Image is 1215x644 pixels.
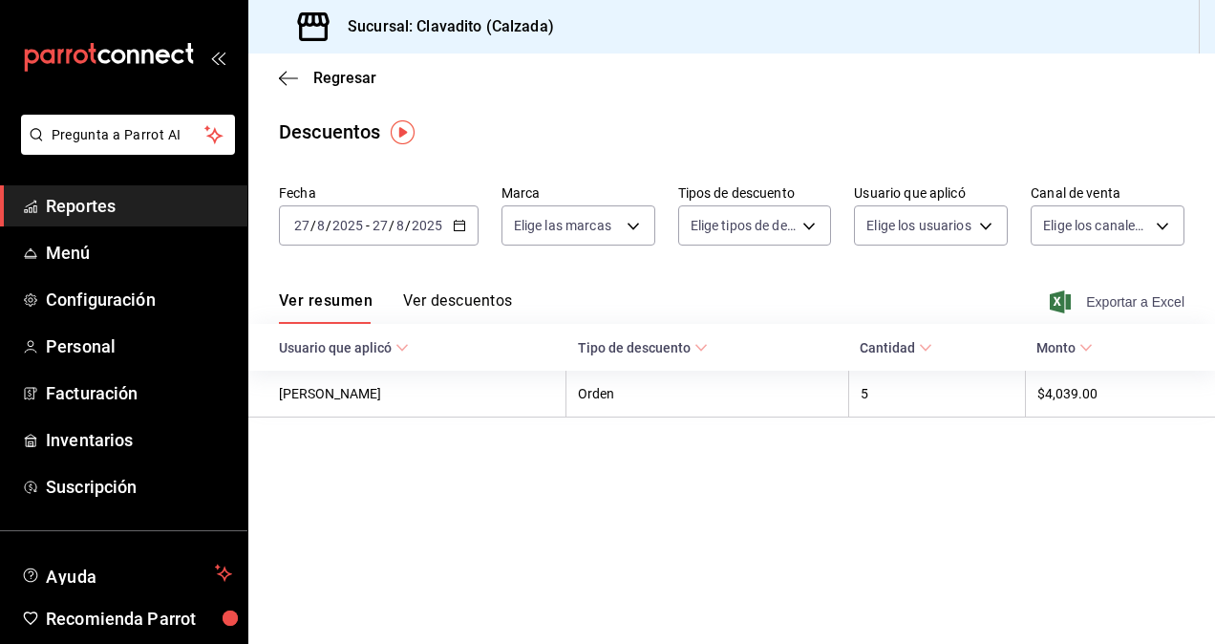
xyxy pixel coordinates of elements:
[866,216,970,235] span: Elige los usuarios
[332,15,554,38] h3: Sucursal: Clavadito (Calzada)
[46,474,232,500] span: Suscripción
[46,333,232,359] span: Personal
[391,120,415,144] img: Tooltip marker
[279,340,409,355] span: Usuario que aplicó
[389,218,394,233] span: /
[46,287,232,312] span: Configuración
[46,606,232,632] span: Recomienda Parrot
[395,218,405,233] input: --
[210,50,225,65] button: open_drawer_menu
[46,427,232,453] span: Inventarios
[372,218,389,233] input: --
[316,218,326,233] input: --
[331,218,364,233] input: ----
[1054,290,1184,313] button: Exportar a Excel
[326,218,331,233] span: /
[52,125,205,145] span: Pregunta a Parrot AI
[279,291,373,324] button: Ver resumen
[46,380,232,406] span: Facturación
[310,218,316,233] span: /
[411,218,443,233] input: ----
[405,218,411,233] span: /
[293,218,310,233] input: --
[578,340,708,355] span: Tipo de descuento
[566,371,849,418] th: Orden
[279,118,380,146] div: Descuentos
[279,186,479,200] label: Fecha
[21,115,235,155] button: Pregunta a Parrot AI
[501,186,655,200] label: Marca
[848,371,1025,418] th: 5
[860,340,932,355] span: Cantidad
[1036,340,1093,355] span: Monto
[854,186,1008,200] label: Usuario que aplicó
[403,291,512,324] button: Ver descuentos
[1043,216,1149,235] span: Elige los canales de venta
[46,562,207,585] span: Ayuda
[313,69,376,87] span: Regresar
[46,240,232,266] span: Menú
[514,216,611,235] span: Elige las marcas
[366,218,370,233] span: -
[248,371,566,418] th: [PERSON_NAME]
[691,216,797,235] span: Elige tipos de descuento
[279,69,376,87] button: Regresar
[13,139,235,159] a: Pregunta a Parrot AI
[1031,186,1184,200] label: Canal de venta
[279,291,512,324] div: navigation tabs
[1025,371,1215,418] th: $4,039.00
[46,193,232,219] span: Reportes
[678,186,832,200] label: Tipos de descuento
